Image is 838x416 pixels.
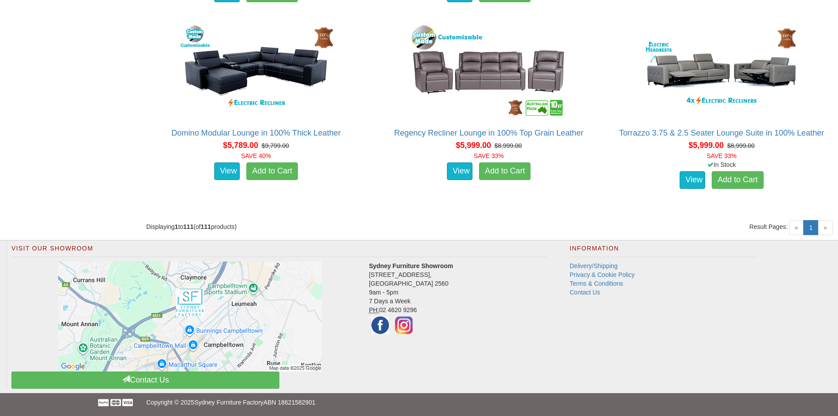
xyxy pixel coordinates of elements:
[789,220,804,235] span: «
[58,261,322,372] img: Click to activate map
[474,152,504,159] font: SAVE 33%
[570,280,623,287] a: Terms & Conditions
[619,129,824,137] a: Torrazzo 3.75 & 2.5 Seater Lounge Suite in 100% Leather
[11,372,279,389] a: Contact Us
[727,142,754,149] del: $8,999.00
[369,306,379,314] abbr: Phone
[246,162,298,180] a: Add to Cart
[712,171,763,189] a: Add to Cart
[706,152,736,159] font: SAVE 33%
[172,129,341,137] a: Domino Modular Lounge in 100% Thick Leather
[394,129,583,137] a: Regency Recliner Lounge in 100% Top Grain Leather
[214,162,240,180] a: View
[194,399,263,406] a: Sydney Furniture Factory
[410,23,568,120] img: Regency Recliner Lounge in 100% Top Grain Leather
[803,220,818,235] a: 1
[570,262,618,269] a: Delivery/Shipping
[393,314,415,336] img: Instagram
[183,223,194,230] strong: 111
[177,23,335,120] img: Domino Modular Lounge in 100% Thick Leather
[11,245,548,257] h2: Visit Our Showroom
[610,160,833,169] div: In Stock
[642,23,801,120] img: Torrazzo 3.75 & 2.5 Seater Lounge Suite in 100% Leather
[688,141,724,150] span: $5,999.00
[18,261,362,372] a: Click to activate map
[818,220,833,235] span: »
[479,162,531,180] a: Add to Cart
[680,171,705,189] a: View
[175,223,178,230] strong: 1
[223,141,258,150] span: $5,789.00
[369,314,391,336] img: Facebook
[749,222,787,231] span: Result Pages:
[369,262,453,269] strong: Sydney Furniture Showroom
[570,289,600,296] a: Contact Us
[262,142,289,149] del: $9,799.00
[241,152,271,159] font: SAVE 40%
[146,393,692,412] p: Copyright © 2025 ABN 18621582901
[201,223,211,230] strong: 111
[447,162,472,180] a: View
[570,271,635,278] a: Privacy & Cookie Policy
[139,222,489,231] div: Displaying to (of products)
[494,142,522,149] del: $8,999.00
[456,141,491,150] span: $5,999.00
[570,245,757,257] h2: Information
